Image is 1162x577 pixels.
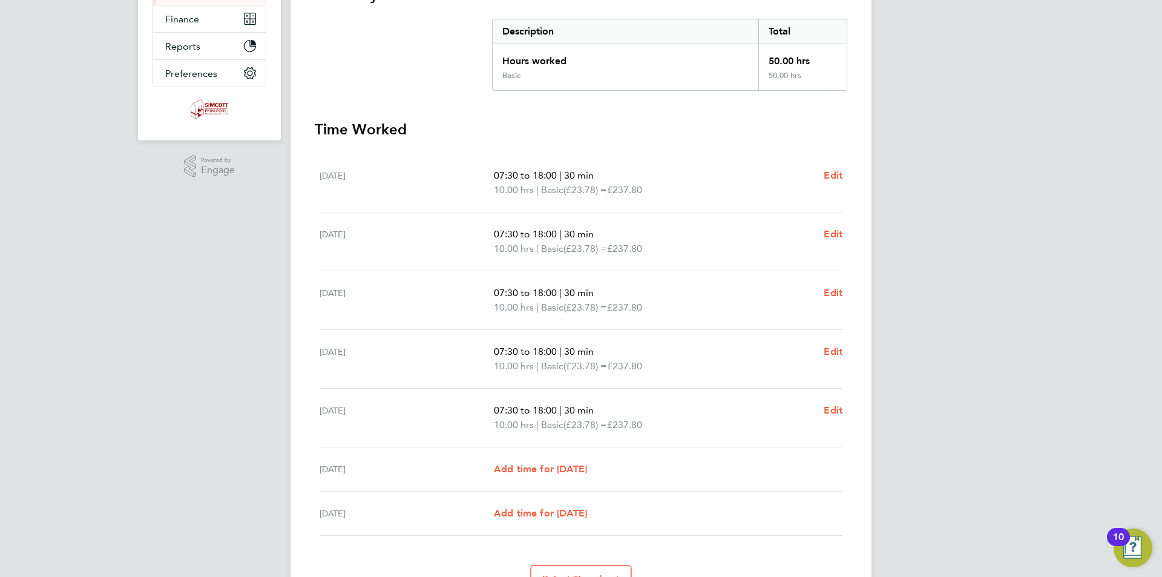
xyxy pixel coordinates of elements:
[824,345,842,359] a: Edit
[758,44,847,71] div: 50.00 hrs
[824,228,842,240] span: Edit
[536,184,539,196] span: |
[563,302,607,313] span: (£23.78) =
[315,120,847,139] h3: Time Worked
[559,287,562,298] span: |
[492,19,847,91] div: Summary
[165,68,217,79] span: Preferences
[493,19,758,44] div: Description
[153,5,266,32] button: Finance
[541,242,563,256] span: Basic
[320,286,494,315] div: [DATE]
[494,404,557,416] span: 07:30 to 18:00
[493,44,758,71] div: Hours worked
[758,71,847,90] div: 50.00 hrs
[564,228,594,240] span: 30 min
[1113,537,1124,553] div: 10
[153,99,266,119] a: Go to home page
[559,228,562,240] span: |
[494,170,557,181] span: 07:30 to 18:00
[541,359,563,374] span: Basic
[184,155,235,178] a: Powered byEngage
[201,155,235,165] span: Powered by
[494,346,557,357] span: 07:30 to 18:00
[564,287,594,298] span: 30 min
[824,287,842,298] span: Edit
[494,287,557,298] span: 07:30 to 18:00
[494,228,557,240] span: 07:30 to 18:00
[494,184,534,196] span: 10.00 hrs
[165,13,199,25] span: Finance
[563,184,607,196] span: (£23.78) =
[824,404,842,416] span: Edit
[824,286,842,300] a: Edit
[607,243,642,254] span: £237.80
[494,462,587,476] a: Add time for [DATE]
[494,302,534,313] span: 10.00 hrs
[758,19,847,44] div: Total
[607,360,642,372] span: £237.80
[824,346,842,357] span: Edit
[607,184,642,196] span: £237.80
[191,99,229,119] img: simcott-logo-retina.png
[536,302,539,313] span: |
[564,170,594,181] span: 30 min
[559,346,562,357] span: |
[824,227,842,242] a: Edit
[1114,529,1152,567] button: Open Resource Center, 10 new notifications
[153,60,266,87] button: Preferences
[564,404,594,416] span: 30 min
[541,183,563,197] span: Basic
[320,227,494,256] div: [DATE]
[494,360,534,372] span: 10.00 hrs
[201,165,235,176] span: Engage
[320,168,494,197] div: [DATE]
[564,346,594,357] span: 30 min
[494,463,587,475] span: Add time for [DATE]
[607,302,642,313] span: £237.80
[607,419,642,430] span: £237.80
[536,243,539,254] span: |
[165,41,200,52] span: Reports
[541,300,563,315] span: Basic
[494,419,534,430] span: 10.00 hrs
[559,170,562,181] span: |
[320,506,494,521] div: [DATE]
[494,506,587,521] a: Add time for [DATE]
[824,170,842,181] span: Edit
[320,345,494,374] div: [DATE]
[541,418,563,432] span: Basic
[824,168,842,183] a: Edit
[494,243,534,254] span: 10.00 hrs
[320,462,494,476] div: [DATE]
[824,403,842,418] a: Edit
[559,404,562,416] span: |
[494,507,587,519] span: Add time for [DATE]
[563,243,607,254] span: (£23.78) =
[502,71,520,81] div: Basic
[153,33,266,59] button: Reports
[563,360,607,372] span: (£23.78) =
[320,403,494,432] div: [DATE]
[536,360,539,372] span: |
[536,419,539,430] span: |
[563,419,607,430] span: (£23.78) =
